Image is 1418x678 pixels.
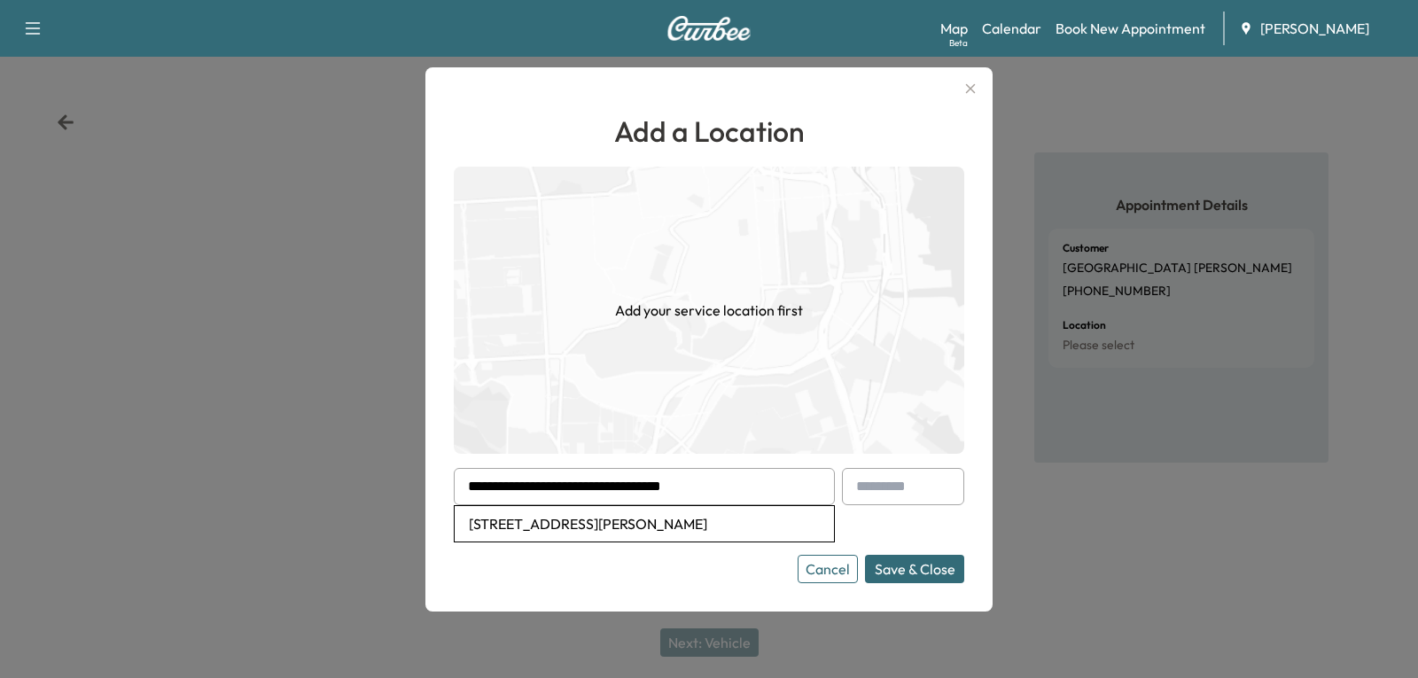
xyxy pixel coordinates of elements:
div: Beta [949,36,968,50]
h1: Add a Location [454,110,964,152]
a: Calendar [982,18,1041,39]
a: Book New Appointment [1056,18,1205,39]
span: [PERSON_NAME] [1260,18,1369,39]
button: Cancel [798,555,858,583]
img: Curbee Logo [666,16,752,41]
h1: Add your service location first [615,300,803,321]
img: empty-map-CL6vilOE.png [454,167,964,454]
li: [STREET_ADDRESS][PERSON_NAME] [455,506,834,542]
button: Save & Close [865,555,964,583]
a: MapBeta [940,18,968,39]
